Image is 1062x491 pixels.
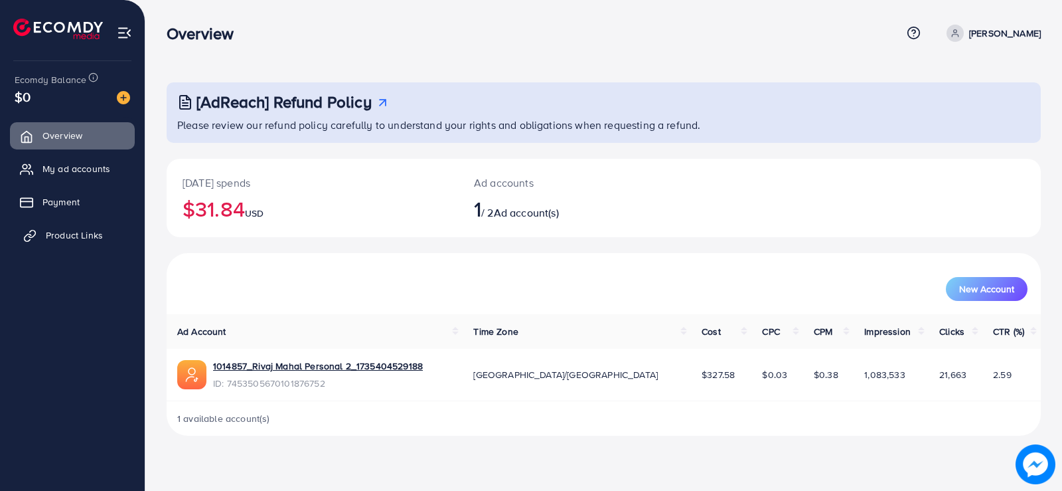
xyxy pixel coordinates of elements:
span: 21,663 [939,368,966,381]
img: menu [117,25,132,41]
span: Cost [702,325,721,338]
span: Impression [864,325,911,338]
span: ID: 7453505670101876752 [213,377,423,390]
a: Payment [10,189,135,215]
span: Overview [42,129,82,142]
span: $0.03 [762,368,787,381]
p: [PERSON_NAME] [969,25,1041,41]
span: Clicks [939,325,964,338]
span: USD [245,207,264,220]
span: Ad account(s) [494,205,559,220]
a: 1014857_Rivaj Mahal Personal 2_1735404529188 [213,359,423,373]
span: $0 [15,87,31,106]
h2: $31.84 [183,196,442,221]
img: logo [13,19,103,39]
span: Payment [42,195,80,209]
p: Ad accounts [474,175,660,191]
span: New Account [959,284,1014,294]
h3: [AdReach] Refund Policy [196,92,372,112]
span: Time Zone [473,325,518,338]
button: New Account [946,277,1027,301]
span: 1 [474,193,481,224]
span: $0.38 [814,368,838,381]
h2: / 2 [474,196,660,221]
img: image [117,91,130,104]
span: CPM [814,325,832,338]
p: Please review our refund policy carefully to understand your rights and obligations when requesti... [177,117,1033,133]
a: Overview [10,122,135,149]
span: CTR (%) [993,325,1024,338]
img: image [1016,444,1055,484]
span: My ad accounts [42,162,110,175]
a: [PERSON_NAME] [941,25,1041,42]
h3: Overview [167,24,244,43]
span: 1 available account(s) [177,412,270,425]
p: [DATE] spends [183,175,442,191]
span: 2.59 [993,368,1012,381]
span: Ecomdy Balance [15,73,86,86]
span: $327.58 [702,368,735,381]
a: Product Links [10,222,135,248]
img: ic-ads-acc.e4c84228.svg [177,360,206,389]
span: CPC [762,325,779,338]
span: Product Links [46,229,103,242]
span: 1,083,533 [864,368,905,381]
span: [GEOGRAPHIC_DATA]/[GEOGRAPHIC_DATA] [473,368,658,381]
span: Ad Account [177,325,226,338]
a: My ad accounts [10,155,135,182]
